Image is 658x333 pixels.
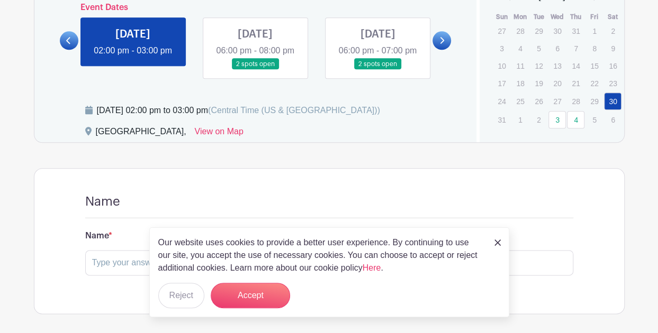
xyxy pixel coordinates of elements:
p: 25 [511,93,529,109]
p: 1 [511,112,529,128]
button: Reject [158,283,204,308]
p: 13 [548,58,566,74]
p: 5 [530,40,547,57]
p: 7 [567,40,584,57]
p: 27 [493,23,510,39]
a: 30 [604,92,621,110]
input: Type your answer [85,250,573,275]
img: close_button-5f87c8562297e5c2d7936805f587ecaba9071eb48480494691a3f1689db116b3.svg [494,239,501,246]
p: 8 [585,40,603,57]
p: 29 [530,23,547,39]
p: 22 [585,75,603,91]
th: Wed [548,12,566,22]
th: Mon [511,12,529,22]
p: 9 [604,40,621,57]
p: 6 [548,40,566,57]
p: 30 [548,23,566,39]
p: 19 [530,75,547,91]
a: 4 [567,111,584,128]
th: Sun [492,12,511,22]
button: Accept [211,283,290,308]
p: 11 [511,58,529,74]
p: 4 [511,40,529,57]
p: 20 [548,75,566,91]
h4: Name [85,194,120,209]
p: 24 [493,93,510,109]
span: (Central Time (US & [GEOGRAPHIC_DATA])) [208,106,380,115]
p: 12 [530,58,547,74]
p: 10 [493,58,510,74]
th: Thu [566,12,585,22]
p: 28 [567,93,584,109]
h6: Name [85,231,573,241]
p: 6 [604,112,621,128]
h6: Event Dates [78,3,433,13]
p: Our website uses cookies to provide a better user experience. By continuing to use our site, you ... [158,236,483,274]
p: 26 [530,93,547,109]
p: 1 [585,23,603,39]
div: [GEOGRAPHIC_DATA], [96,125,186,142]
p: 29 [585,93,603,109]
p: 27 [548,93,566,109]
p: 21 [567,75,584,91]
p: 31 [493,112,510,128]
p: 15 [585,58,603,74]
p: 5 [585,112,603,128]
p: 3 [493,40,510,57]
p: 14 [567,58,584,74]
a: View on Map [195,125,244,142]
p: 31 [567,23,584,39]
a: 3 [548,111,566,128]
p: 17 [493,75,510,91]
p: 18 [511,75,529,91]
th: Sat [603,12,622,22]
th: Tue [529,12,548,22]
p: 16 [604,58,621,74]
th: Fri [585,12,603,22]
p: 2 [604,23,621,39]
p: 23 [604,75,621,91]
p: 2 [530,112,547,128]
p: 28 [511,23,529,39]
div: [DATE] 02:00 pm to 03:00 pm [97,104,380,117]
a: Here [363,263,381,272]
